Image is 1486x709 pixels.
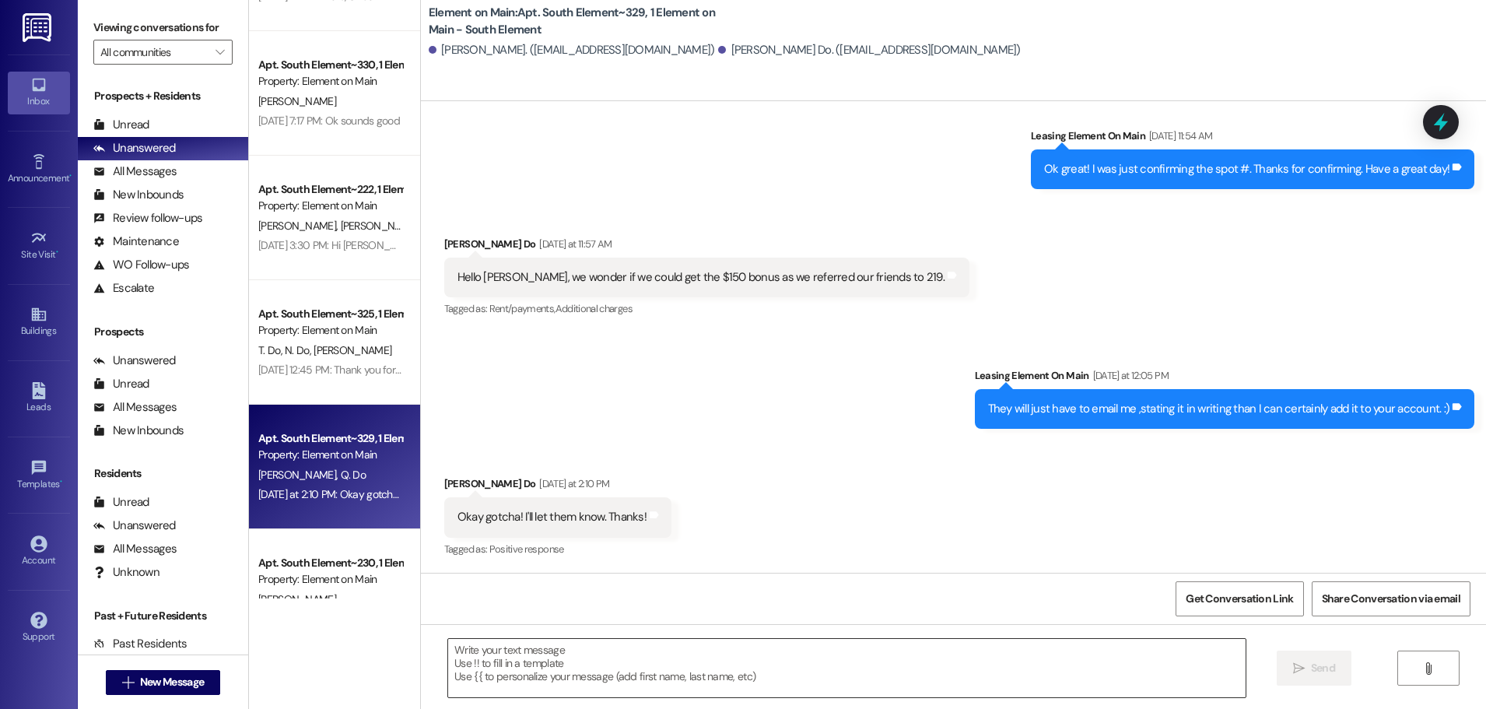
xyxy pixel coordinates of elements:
span: [PERSON_NAME] [340,219,418,233]
div: Leasing Element On Main [975,367,1475,389]
div: [DATE] 11:54 AM [1145,128,1212,144]
div: Property: Element on Main [258,198,402,214]
div: Tagged as: [444,297,969,320]
span: N. Do [285,343,314,357]
div: Apt. South Element~222, 1 Element on Main - South Element [258,181,402,198]
span: [PERSON_NAME] [258,94,336,108]
div: Maintenance [93,233,179,250]
span: Positive response [489,542,564,556]
i:  [216,46,224,58]
input: All communities [100,40,208,65]
div: Leasing Element On Main [1031,128,1474,149]
div: Prospects [78,324,248,340]
span: [PERSON_NAME] [258,468,341,482]
div: [DATE] 12:45 PM: Thank you for letting us know. [258,363,467,377]
div: Unknown [93,564,159,581]
div: Ok great! I was just confirming the spot #. Thanks for confirming. Have a great day! [1044,161,1449,177]
div: Property: Element on Main [258,447,402,463]
b: Element on Main: Apt. South Element~329, 1 Element on Main - South Element [429,5,740,38]
span: Additional charges [555,302,633,315]
div: WO Follow-ups [93,257,189,273]
div: Okay gotcha! I'll let them know. Thanks! [457,509,647,525]
div: New Inbounds [93,187,184,203]
div: [PERSON_NAME] Do. ([EMAIL_ADDRESS][DOMAIN_NAME]) [718,42,1020,58]
a: Templates • [8,455,70,497]
span: [PERSON_NAME] [258,592,336,606]
div: Property: Element on Main [258,73,402,90]
i:  [1293,662,1305,675]
div: [DATE] at 12:05 PM [1089,367,1169,384]
div: Apt. South Element~330, 1 Element on Main - South Element [258,57,402,73]
button: Share Conversation via email [1312,581,1470,616]
a: Site Visit • [8,225,70,267]
div: Unread [93,376,149,392]
div: Past Residents [93,636,188,652]
div: Escalate [93,280,154,297]
a: Support [8,607,70,649]
img: ResiDesk Logo [23,13,54,42]
div: Review follow-ups [93,210,202,226]
div: [DATE] 3:30 PM: Hi [PERSON_NAME], just wanted to let you know I'll find out [DATE] about a possib... [258,238,727,252]
span: [PERSON_NAME] [314,343,391,357]
div: Unanswered [93,140,176,156]
span: Get Conversation Link [1186,591,1293,607]
span: Rent/payments , [489,302,555,315]
div: Tagged as: [444,538,671,560]
label: Viewing conversations for [93,16,233,40]
div: They will just have to email me ,stating it in writing than I can certainly add it to your accoun... [988,401,1450,417]
div: Apt. South Element~325, 1 Element on Main - South Element [258,306,402,322]
div: Unanswered [93,353,176,369]
button: New Message [106,670,221,695]
span: T. Do [258,343,285,357]
i:  [122,676,134,689]
div: Unread [93,117,149,133]
a: Account [8,531,70,573]
span: • [69,170,72,181]
div: Apt. South Element~230, 1 Element on Main - South Element [258,555,402,571]
div: [DATE] at 2:10 PM: Okay gotcha! I'll let them know. Thanks! [258,487,516,501]
a: Leads [8,377,70,419]
div: [DATE] at 2:10 PM [535,476,609,492]
span: Q. Do [340,468,366,482]
button: Get Conversation Link [1176,581,1303,616]
span: • [60,476,62,487]
div: [PERSON_NAME]. ([EMAIL_ADDRESS][DOMAIN_NAME]) [429,42,715,58]
span: New Message [140,674,204,690]
div: Prospects + Residents [78,88,248,104]
a: Inbox [8,72,70,114]
span: • [56,247,58,258]
span: Send [1311,660,1335,676]
div: [PERSON_NAME] Do [444,476,671,497]
div: Past + Future Residents [78,608,248,624]
span: Share Conversation via email [1322,591,1460,607]
div: All Messages [93,163,177,180]
div: Property: Element on Main [258,571,402,588]
div: [DATE] at 11:57 AM [535,236,612,252]
div: All Messages [93,541,177,557]
button: Send [1277,651,1352,686]
div: Property: Element on Main [258,322,402,339]
i:  [1422,662,1434,675]
div: Apt. South Element~329, 1 Element on Main - South Element [258,430,402,447]
div: All Messages [93,399,177,416]
span: [PERSON_NAME] [258,219,341,233]
div: New Inbounds [93,423,184,439]
div: [DATE] 7:17 PM: Ok sounds good [258,114,400,128]
div: Unanswered [93,518,176,534]
div: Residents [78,465,248,482]
div: [PERSON_NAME] Do [444,236,969,258]
a: Buildings [8,301,70,343]
div: Unread [93,494,149,511]
div: Hello [PERSON_NAME], we wonder if we could get the $150 bonus as we referred our friends to 219. [457,269,945,286]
